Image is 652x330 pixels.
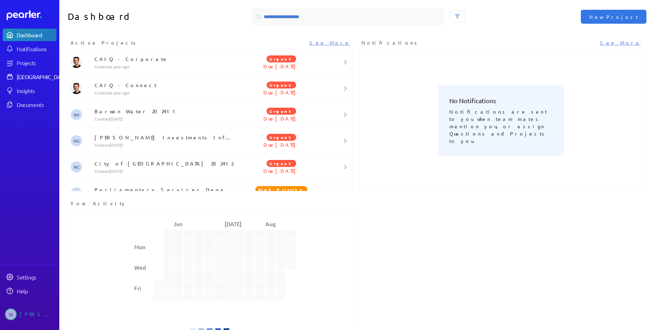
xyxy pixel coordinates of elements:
p: Due [DATE] [234,167,329,174]
span: Urgent [267,160,296,167]
div: [PERSON_NAME] [20,308,54,320]
span: Your Activity [70,200,127,207]
a: Help [3,285,57,297]
span: Urgent [267,108,296,115]
a: [GEOGRAPHIC_DATA] [3,70,57,83]
text: Fri [134,284,141,291]
span: Sean Shepley [5,308,17,320]
p: Created a year ago [95,64,234,69]
p: Due [DATE] [234,63,329,70]
button: New Project [581,10,646,24]
a: Projects [3,56,57,69]
span: Stuart Meyers [71,109,82,120]
span: High Priority [255,186,307,193]
a: Documents [3,98,57,111]
p: Due [DATE] [234,89,329,96]
span: Natasha Gray [71,135,82,146]
div: Notifications [17,45,56,52]
div: Insights [17,87,56,94]
text: Mon [134,243,145,250]
span: New Project [589,13,638,20]
p: CAIQ - Connect [95,82,234,89]
a: See More [600,39,641,46]
div: Help [17,287,56,294]
span: Urgent [267,82,296,89]
a: Settings [3,271,57,283]
p: Created [DATE] [95,142,234,148]
p: City of [GEOGRAPHIC_DATA] 202412 [95,160,234,167]
p: Parliamentary Services Department [GEOGRAPHIC_DATA] - PSD014 [95,186,234,193]
p: Due [DATE] [234,115,329,122]
a: Dashboard [7,10,57,20]
p: Created [DATE] [95,168,234,174]
h3: No Notifications [449,96,553,105]
h1: Dashboard [68,8,208,25]
a: Dashboard [3,29,57,41]
div: Projects [17,59,56,66]
span: Active Projects [70,39,138,46]
text: [DATE] [225,220,241,227]
span: Robert Craig [71,161,82,172]
div: Dashboard [17,31,56,38]
p: Created [DATE] [95,116,234,122]
a: Notifications [3,43,57,55]
a: SS[PERSON_NAME] [3,306,57,323]
div: [GEOGRAPHIC_DATA] [17,73,69,80]
img: James Layton [71,83,82,94]
p: Notifications are sent to you when team mates mention you, or assign Questions and Projects to you. [449,105,553,145]
p: CAIQ - Corporate [95,55,234,62]
p: Created a year ago [95,90,234,95]
span: Robert Craig [71,187,82,199]
p: Barwon Water 202411 [95,108,234,115]
p: [PERSON_NAME] Investments InfoSec questionnaire [95,134,234,141]
text: Wed [134,264,146,271]
span: Urgent [267,134,296,141]
div: Settings [17,274,56,281]
text: Aug [265,220,276,227]
span: Notifications [361,39,419,46]
a: Insights [3,84,57,97]
text: Jun [173,220,182,227]
a: See More [309,39,350,46]
img: James Layton [71,57,82,68]
p: Due [DATE] [234,141,329,148]
div: Documents [17,101,56,108]
span: Urgent [267,55,296,62]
